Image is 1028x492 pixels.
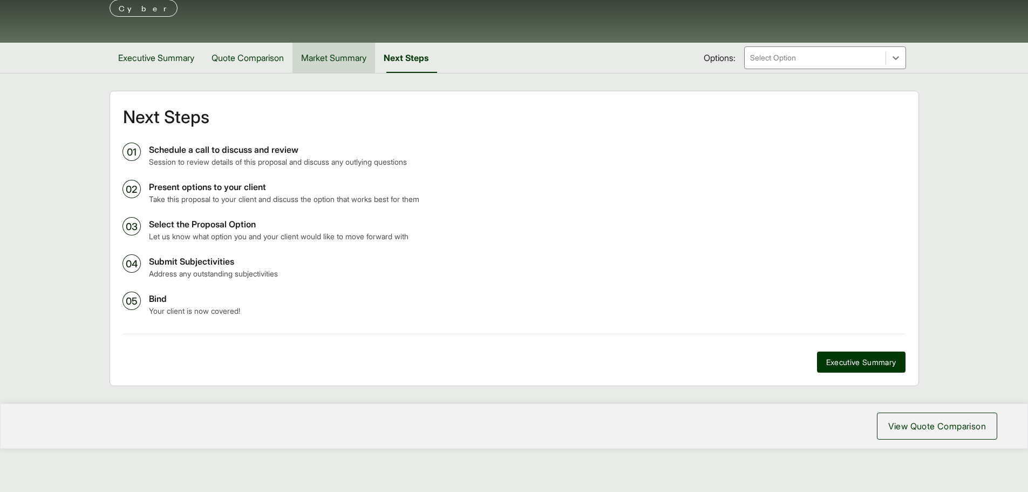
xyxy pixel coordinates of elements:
p: Cyber [119,2,168,15]
button: Quote Comparison [203,43,292,73]
p: Take this proposal to your client and discuss the option that works best for them [149,193,906,205]
button: Next Steps [375,43,437,73]
p: Session to review details of this proposal and discuss any outlying questions [149,156,906,167]
button: View Quote Comparison [877,413,997,440]
p: Bind [149,292,906,305]
p: Select the Proposal Option [149,218,906,231]
p: Address any outstanding subjectivities [149,268,906,279]
p: Submit Subjectivities [149,255,906,268]
span: View Quote Comparison [888,420,986,433]
h2: Next Steps [123,109,906,126]
button: Market Summary [292,43,375,73]
span: Options: [704,51,736,64]
p: Schedule a call to discuss and review [149,143,906,156]
p: Your client is now covered! [149,305,906,316]
button: Executive Summary [110,43,203,73]
span: Executive Summary [826,356,896,368]
p: Let us know what option you and your client would like to move forward with [149,231,906,242]
button: Executive Summary [817,352,906,373]
p: Present options to your client [149,180,906,193]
